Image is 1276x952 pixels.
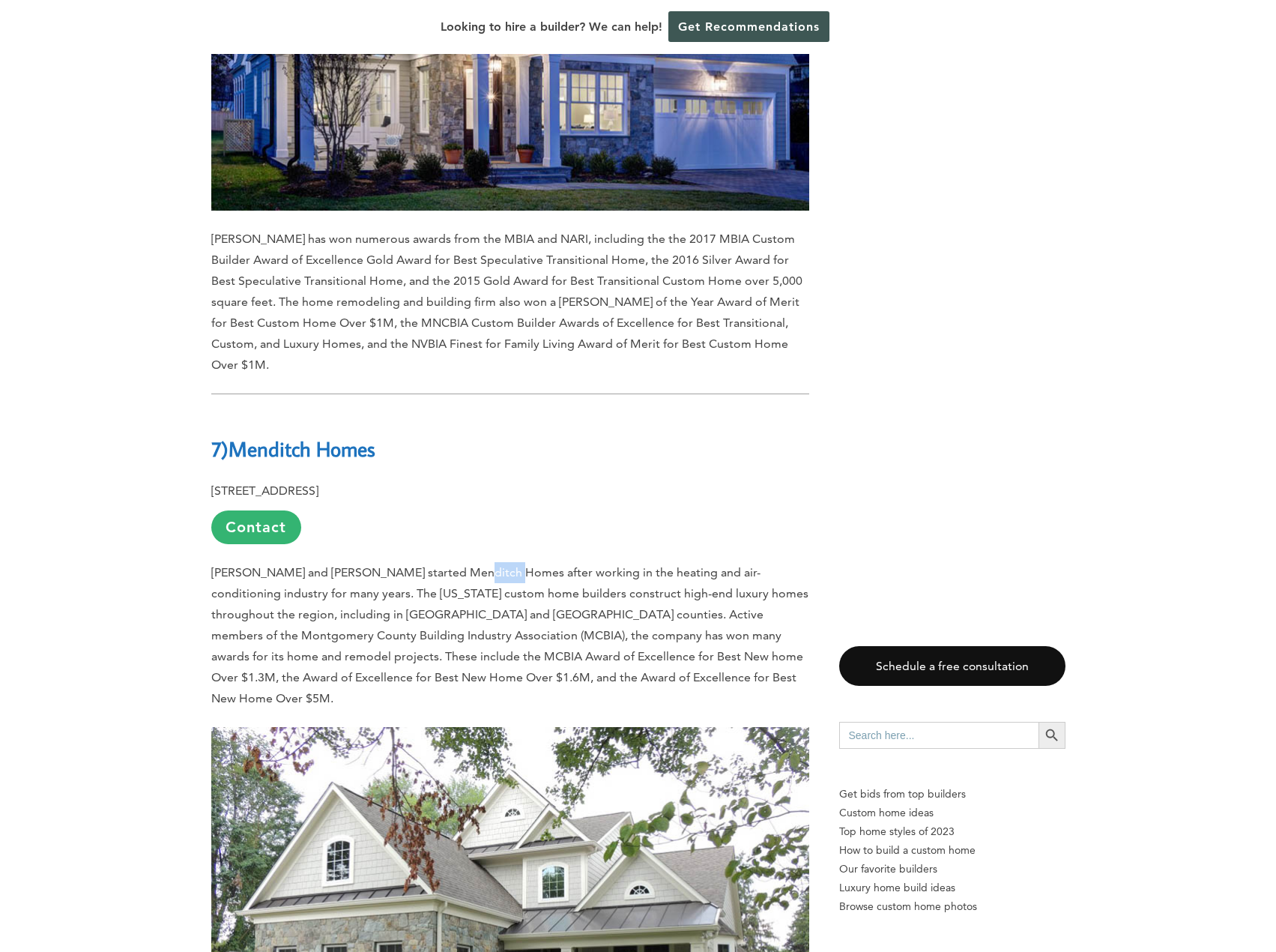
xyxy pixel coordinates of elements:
a: Luxury home build ideas [839,879,1065,897]
span: [PERSON_NAME] and [PERSON_NAME] started Menditch Homes after working in the heating and air-condi... [211,565,808,705]
span: [PERSON_NAME] has won numerous awards from the MBIA and NARI, including the the 2017 MBIA Custom ... [211,232,802,372]
b: 7) [211,436,229,462]
a: Our favorite builders [839,860,1065,879]
a: How to build a custom home [839,841,1065,860]
a: Schedule a free consultation [839,646,1065,686]
a: Contact [211,510,301,544]
a: Top home styles of 2023 [839,822,1065,841]
a: Browse custom home photos [839,897,1065,916]
a: Get Recommendations [668,11,829,42]
b: [STREET_ADDRESS] [211,483,318,498]
a: Custom home ideas [839,804,1065,822]
input: Search here... [839,722,1038,749]
b: Menditch Homes [229,436,375,462]
p: Get bids from top builders [839,785,1065,804]
iframe: Drift Widget Chat Controller [988,844,1258,934]
svg: Search [1044,727,1060,744]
